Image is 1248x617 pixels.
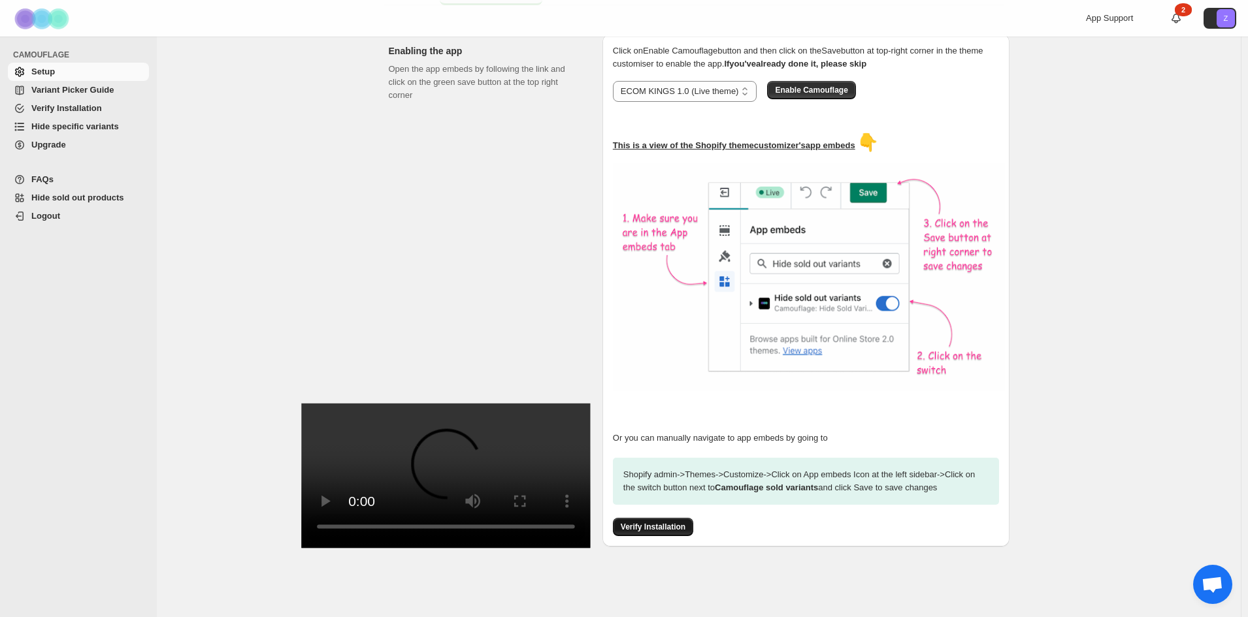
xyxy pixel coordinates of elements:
[767,85,855,95] a: Enable Camouflage
[389,44,582,57] h2: Enabling the app
[613,163,1005,391] img: camouflage-enable
[8,189,149,207] a: Hide sold out products
[10,1,76,37] img: Camouflage
[31,67,55,76] span: Setup
[31,211,60,221] span: Logout
[775,85,847,95] span: Enable Camouflage
[613,44,999,71] p: Click on Enable Camouflage button and then click on the Save button at top-right corner in the th...
[8,63,149,81] a: Setup
[1175,3,1192,16] div: 2
[13,50,150,60] span: CAMOUFLAGE
[857,133,878,152] span: 👇
[715,483,818,492] strong: Camouflage sold variants
[31,85,114,95] span: Variant Picker Guide
[31,103,102,113] span: Verify Installation
[1086,13,1133,23] span: App Support
[8,118,149,136] a: Hide specific variants
[301,403,591,548] video: Enable Camouflage in theme app embeds
[613,522,693,531] a: Verify Installation
[724,59,866,69] b: If you've already done it, please skip
[1224,14,1228,22] text: Z
[8,99,149,118] a: Verify Installation
[8,170,149,189] a: FAQs
[31,193,124,202] span: Hide sold out products
[613,458,999,505] p: Shopify admin -> Themes -> Customize -> Click on App embeds Icon at the left sidebar -> Click on ...
[1217,9,1235,27] span: Avatar with initials Z
[767,81,855,99] button: Enable Camouflage
[8,136,149,154] a: Upgrade
[31,174,54,184] span: FAQs
[613,140,855,150] u: This is a view of the Shopify theme customizer's app embeds
[31,140,66,150] span: Upgrade
[1193,565,1232,604] div: Open chat
[621,522,685,532] span: Verify Installation
[1204,8,1236,29] button: Avatar with initials Z
[613,432,999,445] p: Or you can manually navigate to app embeds by going to
[389,63,582,529] div: Open the app embeds by following the link and click on the green save button at the top right corner
[8,207,149,225] a: Logout
[1170,12,1183,25] a: 2
[613,518,693,536] button: Verify Installation
[31,121,119,131] span: Hide specific variants
[8,81,149,99] a: Variant Picker Guide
